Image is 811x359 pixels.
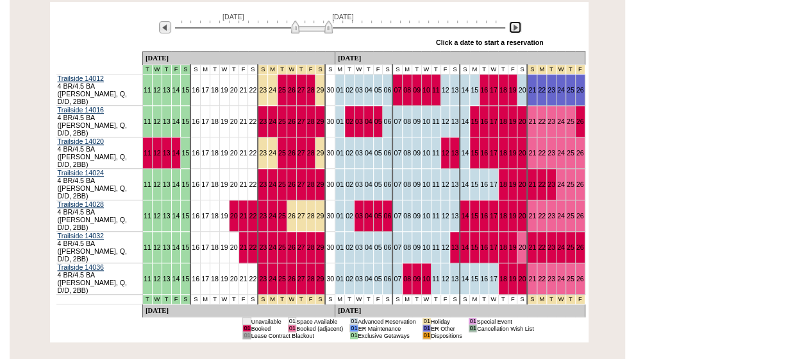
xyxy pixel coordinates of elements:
[509,86,517,94] a: 19
[269,243,276,251] a: 24
[307,118,315,125] a: 28
[307,180,315,188] a: 28
[58,106,104,114] a: Trailside 14016
[58,232,104,240] a: Trailside 14032
[288,118,296,125] a: 26
[58,200,104,208] a: Trailside 14028
[403,180,411,188] a: 08
[163,275,171,283] a: 13
[316,243,324,251] a: 29
[172,212,180,220] a: 14
[490,149,497,157] a: 17
[480,118,488,125] a: 16
[269,275,276,283] a: 24
[432,149,440,157] a: 11
[58,263,104,271] a: Trailside 14036
[509,243,517,251] a: 19
[413,86,421,94] a: 09
[471,149,478,157] a: 15
[499,118,507,125] a: 18
[259,243,267,251] a: 23
[509,149,517,157] a: 19
[269,180,276,188] a: 24
[278,212,286,220] a: 25
[172,243,180,251] a: 14
[528,149,536,157] a: 21
[422,149,430,157] a: 10
[144,118,151,125] a: 11
[451,243,458,251] a: 13
[557,243,565,251] a: 24
[346,180,353,188] a: 02
[490,86,497,94] a: 17
[201,149,209,157] a: 17
[181,149,189,157] a: 15
[163,86,171,94] a: 13
[442,180,449,188] a: 12
[153,118,161,125] a: 12
[58,74,104,82] a: Trailside 14012
[153,86,161,94] a: 12
[240,212,247,220] a: 21
[221,212,228,220] a: 19
[383,243,391,251] a: 06
[163,149,171,157] a: 13
[374,86,382,94] a: 05
[374,118,382,125] a: 05
[221,118,228,125] a: 19
[211,180,219,188] a: 18
[422,243,430,251] a: 10
[288,180,296,188] a: 26
[394,243,401,251] a: 07
[221,86,228,94] a: 19
[163,180,171,188] a: 13
[576,180,584,188] a: 26
[422,212,430,220] a: 10
[365,212,372,220] a: 04
[509,212,517,220] a: 19
[432,212,440,220] a: 11
[557,118,565,125] a: 24
[538,212,546,220] a: 22
[490,118,497,125] a: 17
[451,149,458,157] a: 13
[144,149,151,157] a: 11
[326,212,334,220] a: 30
[538,118,546,125] a: 22
[557,212,565,220] a: 24
[394,180,401,188] a: 07
[249,118,256,125] a: 22
[528,180,536,188] a: 21
[192,180,199,188] a: 16
[383,180,391,188] a: 06
[221,180,228,188] a: 19
[383,149,391,157] a: 06
[153,275,161,283] a: 12
[499,212,507,220] a: 18
[288,212,296,220] a: 26
[480,149,488,157] a: 16
[413,212,421,220] a: 09
[518,118,526,125] a: 20
[181,118,189,125] a: 15
[326,243,334,251] a: 30
[181,212,189,220] a: 15
[538,149,546,157] a: 22
[413,180,421,188] a: 09
[336,212,344,220] a: 01
[365,86,372,94] a: 04
[269,86,276,94] a: 24
[499,86,507,94] a: 18
[297,212,305,220] a: 27
[58,137,104,145] a: Trailside 14020
[567,212,574,220] a: 25
[297,86,305,94] a: 27
[144,180,151,188] a: 11
[451,86,458,94] a: 13
[316,212,324,220] a: 29
[461,212,469,220] a: 14
[144,275,151,283] a: 11
[383,118,391,125] a: 06
[518,149,526,157] a: 20
[297,118,305,125] a: 27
